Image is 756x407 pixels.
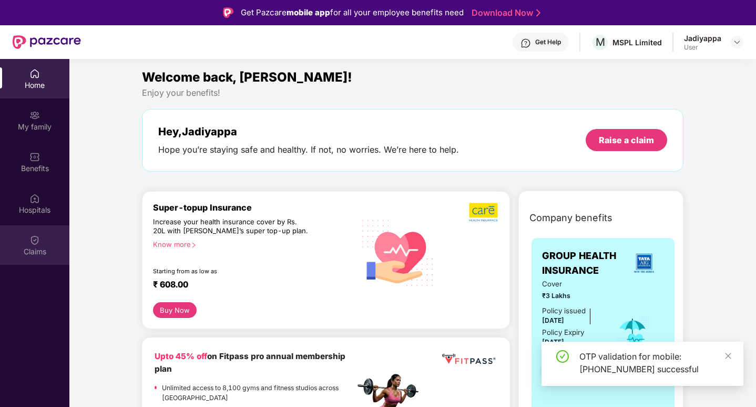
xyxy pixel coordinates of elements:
[241,6,464,19] div: Get Pazcare for all your employee benefits need
[630,249,658,277] img: insurerLogo
[153,217,310,236] div: Increase your health insurance cover by Rs. 20L with [PERSON_NAME]’s super top-up plan.
[153,302,197,318] button: Buy Now
[153,202,355,213] div: Super-topup Insurance
[556,350,569,363] span: check-circle
[153,267,310,275] div: Starting from as low as
[542,279,601,290] span: Cover
[469,202,499,222] img: b5dec4f62d2307b9de63beb79f102df3.png
[158,125,459,138] div: Hey, Jadiyappa
[542,316,564,324] span: [DATE]
[29,110,40,121] img: svg+xml;base64,PHN2ZyB3aWR0aD0iMjAiIGhlaWdodD0iMjAiIHZpZXdCb3g9IjAgMCAyMCAyMCIgZmlsbD0ibm9uZSIgeG...
[684,43,721,52] div: User
[537,359,563,384] img: svg+xml;base64,PHN2ZyB4bWxucz0iaHR0cDovL3d3dy53My5vcmcvMjAwMC9zdmciIHdpZHRoPSI0OC45NDMiIGhlaWdodD...
[287,7,330,17] strong: mobile app
[355,208,442,296] img: svg+xml;base64,PHN2ZyB4bWxucz0iaHR0cDovL3d3dy53My5vcmcvMjAwMC9zdmciIHhtbG5zOnhsaW5rPSJodHRwOi8vd3...
[529,211,612,225] span: Company benefits
[29,235,40,245] img: svg+xml;base64,PHN2ZyBpZD0iQ2xhaW0iIHhtbG5zPSJodHRwOi8vd3d3LnczLm9yZy8yMDAwL3N2ZyIgd2lkdGg9IjIwIi...
[13,35,81,49] img: New Pazcare Logo
[223,7,233,18] img: Logo
[542,291,601,301] span: ₹3 Lakhs
[153,240,349,247] div: Know more
[535,38,561,46] div: Get Help
[142,70,352,85] span: Welcome back, [PERSON_NAME]!
[472,7,537,18] a: Download Now
[724,352,732,360] span: close
[155,351,345,374] b: on Fitpass pro annual membership plan
[596,36,605,48] span: M
[542,327,584,338] div: Policy Expiry
[733,38,741,46] img: svg+xml;base64,PHN2ZyBpZD0iRHJvcGRvd24tMzJ4MzIiIHhtbG5zPSJodHRwOi8vd3d3LnczLm9yZy8yMDAwL3N2ZyIgd2...
[29,68,40,79] img: svg+xml;base64,PHN2ZyBpZD0iSG9tZSIgeG1sbnM9Imh0dHA6Ly93d3cudzMub3JnLzIwMDAvc3ZnIiB3aWR0aD0iMjAiIG...
[162,383,354,403] p: Unlimited access to 8,100 gyms and fitness studios across [GEOGRAPHIC_DATA]
[579,350,731,375] div: OTP validation for mobile: [PHONE_NUMBER] successful
[142,87,684,98] div: Enjoy your benefits!
[616,315,650,350] img: icon
[158,144,459,155] div: Hope you’re staying safe and healthy. If not, no worries. We’re here to help.
[191,242,197,248] span: right
[29,152,40,162] img: svg+xml;base64,PHN2ZyBpZD0iQmVuZWZpdHMiIHhtbG5zPSJodHRwOi8vd3d3LnczLm9yZy8yMDAwL3N2ZyIgd2lkdGg9Ij...
[599,134,654,146] div: Raise a claim
[612,37,662,47] div: MSPL Limited
[29,193,40,204] img: svg+xml;base64,PHN2ZyBpZD0iSG9zcGl0YWxzIiB4bWxucz0iaHR0cDovL3d3dy53My5vcmcvMjAwMC9zdmciIHdpZHRoPS...
[542,249,624,279] span: GROUP HEALTH INSURANCE
[153,279,344,292] div: ₹ 608.00
[542,305,586,316] div: Policy issued
[155,351,207,361] b: Upto 45% off
[542,338,564,346] span: [DATE]
[440,350,497,368] img: fppp.png
[684,33,721,43] div: Jadiyappa
[536,7,540,18] img: Stroke
[520,38,531,48] img: svg+xml;base64,PHN2ZyBpZD0iSGVscC0zMngzMiIgeG1sbnM9Imh0dHA6Ly93d3cudzMub3JnLzIwMDAvc3ZnIiB3aWR0aD...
